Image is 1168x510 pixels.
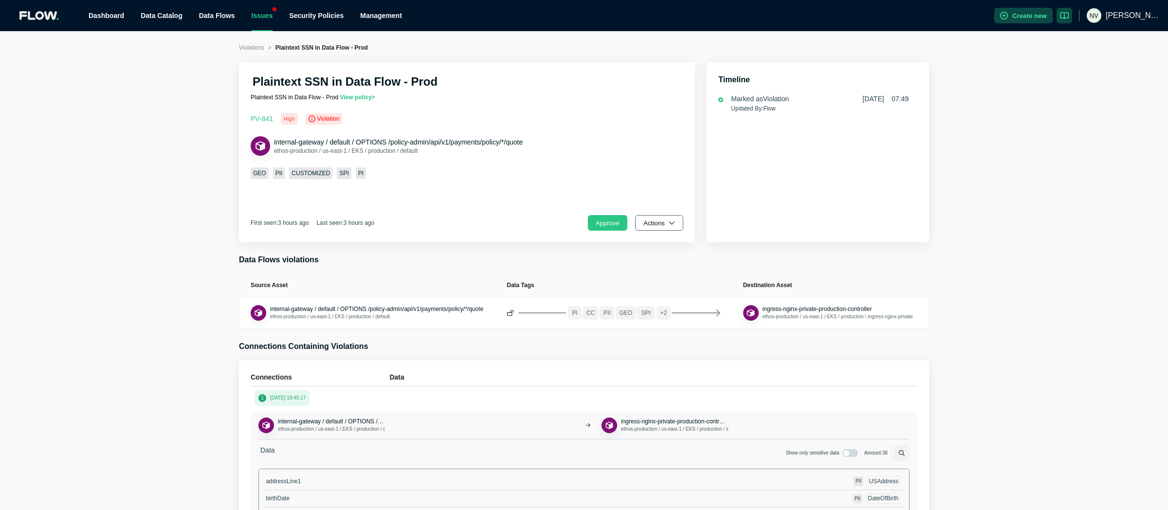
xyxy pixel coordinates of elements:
span: PV- 841 [251,115,273,123]
button: internal-gateway / default / OPTIONS /policy-admin/api/v1/payments/policy/*/quote [274,137,523,147]
span: birthDate [266,495,290,502]
button: Approve [588,215,628,231]
span: SPI [637,306,654,320]
div: ConnectionsData [251,372,917,386]
p: [DATE] 19:45:17 [270,394,306,402]
button: ApiEndpoint [258,418,274,433]
span: ethos-production / us-east-1 / EKS / production / ingress-nginx-private [763,314,913,319]
h3: Timeline [718,74,917,86]
button: ApiEndpoint [251,136,270,156]
button: ingress-nginx-private-production-controller [763,305,872,313]
div: ApiEndpointinternal-gateway / default / OPTIONS /policy-admin/api/v1/payments/policy/*/quoteethos... [258,412,910,439]
span: 1 [258,394,266,402]
span: [DATE] 07:49 [862,94,909,104]
h3: Data Flows violations [239,254,929,266]
a: Security Policies [289,12,344,19]
span: ingress-nginx-private-production-controller [763,306,872,312]
span: ethos-production / us-east-1 / EKS / production / default [274,147,418,154]
span: GEO [616,306,637,320]
button: internal-gateway / default / OPTIONS /policy-admin/api/v1/payments/policy/*/quote [270,305,483,313]
h3: Connections Containing Violations [239,341,929,352]
p: Updated By: Flow [731,104,909,113]
span: Data Flows [199,12,235,19]
span: CC [583,306,599,320]
th: Destination Asset [731,273,929,297]
th: Source Asset [239,273,495,297]
img: 41fc20af0c1cf4c054f3615801c6e28a [1087,8,1101,23]
span: ethos-production / us-east-1 / EKS / production / default [270,314,390,319]
div: High [281,113,298,125]
span: Amount: 36 [860,445,892,461]
div: Violation [306,113,343,125]
div: 3 hours ago [344,219,374,227]
span: SPI [337,167,351,179]
div: Marked as Violation [731,94,789,104]
span: PII [855,496,860,501]
span: PI [356,167,366,179]
a: Data Catalog [141,12,182,19]
span: ethos-production / us-east-1 / EKS / production / default [278,426,398,432]
button: Application [602,418,617,433]
span: PII [600,306,615,320]
span: ethos-production / us-east-1 / EKS / production / ingress-nginx-private [621,426,771,432]
div: ApiEndpointinternal-gateway / default / OPTIONS /policy-admin/api/v1/payments/policy/*/quoteethos... [251,305,483,321]
span: GEO [251,167,269,179]
span: PII [273,167,285,179]
div: 3 hours ago [278,219,309,227]
a: Dashboard [89,12,124,19]
img: Application [746,308,756,318]
span: internal-gateway / default / OPTIONS /policy-admin/api/v1/payments/policy/*/quote [274,138,523,146]
span: CUSTOMIZED [289,167,332,179]
img: ApiEndpoint [261,420,272,431]
button: internal-gateway / default / OPTIONS /policy-admin/api/v1/payments/policy/*/quote [278,418,385,425]
div: Applicationingress-nginx-private-production-controllerethos-production / us-east-1 / EKS / produc... [743,305,899,321]
div: Applicationingress-nginx-private-production-controllerethos-production / us-east-1 / EKS / produc... [602,418,728,433]
div: ApiEndpointinternal-gateway / default / OPTIONS /policy-admin/api/v1/payments/policy/*/quoteethos... [251,136,523,156]
div: ApiEndpointinternal-gateway / default / OPTIONS /policy-admin/api/v1/payments/policy/*/quoteethos... [258,418,385,433]
h5: Data [389,372,917,382]
span: DateOfBirth [868,495,899,502]
span: internal-gateway / default / OPTIONS /policy-admin/api/v1/payments/policy/*/quote [270,306,483,312]
span: PI [568,306,581,320]
h5: Connections [251,372,389,382]
span: First seen: [251,219,309,226]
span: USAddress [869,478,899,485]
span: internal-gateway / default / OPTIONS /policy-admin/api/v1/payments/policy/*/quote [278,418,491,425]
a: View policy> [340,94,375,101]
span: Data [258,445,277,461]
span: Violations [239,44,264,51]
span: ingress-nginx-private-production-controller [621,418,730,425]
li: > [268,43,272,53]
button: Application [743,305,759,321]
span: Plaintext SSN in Data Flow - Prod [275,44,368,51]
span: addressLine1 [266,478,301,485]
th: Data Tags [495,273,731,297]
button: ApiEndpoint [251,305,266,321]
button: Create new [994,8,1053,23]
img: ApiEndpoint [254,140,267,152]
button: 1[DATE] 19:45:17 [255,390,310,406]
button: ingress-nginx-private-production-controller [621,418,728,425]
p: Plaintext SSN in Data Flow - Prod [251,93,511,101]
h2: Plaintext SSN in Data Flow - Prod [253,74,438,90]
span: + 2 [657,306,671,320]
button: Actions [635,215,683,231]
span: Last seen: [316,219,374,226]
span: Show only sensitive data [786,449,839,457]
img: Application [604,420,615,431]
img: ApiEndpoint [254,308,264,318]
span: PII [856,478,861,484]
